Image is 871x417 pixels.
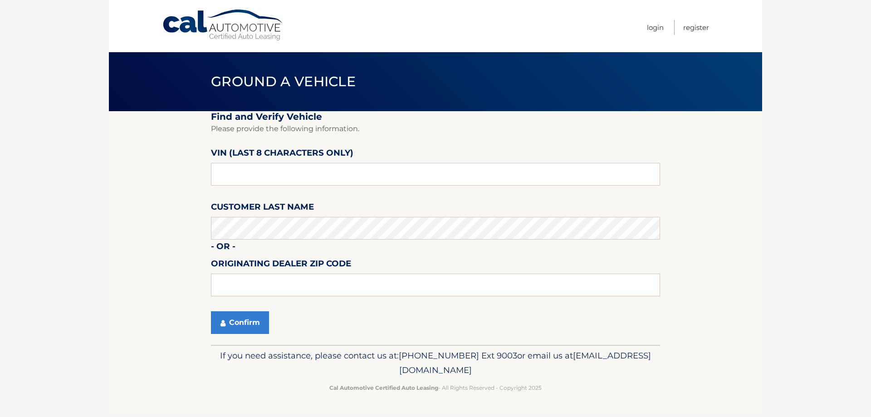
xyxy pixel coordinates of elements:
[211,311,269,334] button: Confirm
[399,350,517,361] span: [PHONE_NUMBER] Ext 9003
[211,257,351,274] label: Originating Dealer Zip Code
[217,383,654,392] p: - All Rights Reserved - Copyright 2025
[162,9,284,41] a: Cal Automotive
[329,384,438,391] strong: Cal Automotive Certified Auto Leasing
[211,123,660,135] p: Please provide the following information.
[211,240,235,256] label: - or -
[683,20,709,35] a: Register
[647,20,664,35] a: Login
[211,73,356,90] span: Ground a Vehicle
[211,146,353,163] label: VIN (last 8 characters only)
[211,200,314,217] label: Customer Last Name
[217,348,654,378] p: If you need assistance, please contact us at: or email us at
[211,111,660,123] h2: Find and Verify Vehicle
